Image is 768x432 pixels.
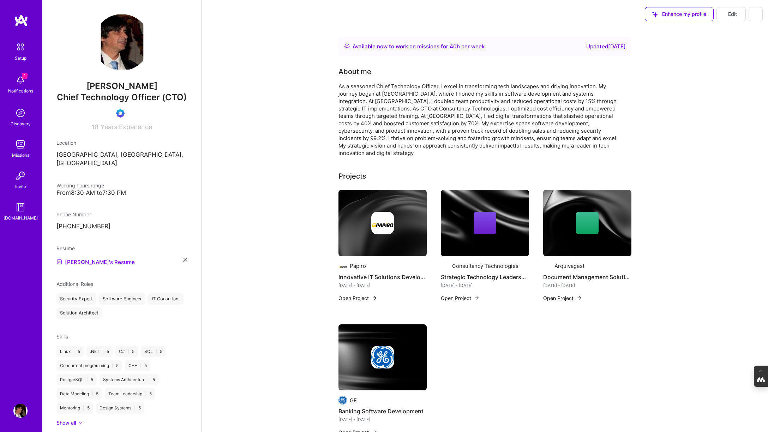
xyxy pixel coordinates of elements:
div: IT Consultant [148,293,184,305]
img: cover [543,190,631,256]
span: 1 [22,73,28,79]
div: About me [338,66,371,77]
div: Setup [15,54,26,62]
span: | [102,349,104,354]
div: Design Systems 5 [96,402,144,414]
i: icon SuggestedTeams [652,12,658,17]
span: | [73,349,75,354]
div: Consultancy Technologies [452,262,518,270]
div: GE [350,397,357,404]
img: teamwork [13,137,28,151]
span: Edit [725,11,737,18]
span: 18 [92,123,98,131]
div: SQL 5 [141,346,166,357]
img: User Avatar [94,14,150,71]
div: Papiro [350,262,366,270]
img: arrow-right [576,295,582,301]
span: Resume [56,245,75,251]
div: Solution Architect [56,307,102,319]
img: cover [338,190,427,256]
div: Show all [56,419,76,426]
div: [DATE] - [DATE] [441,282,529,289]
img: guide book [13,200,28,214]
div: PostgreSQL 5 [56,374,97,385]
img: Company logo [371,346,394,368]
div: Security Expert [56,293,96,305]
img: Company logo [543,262,552,270]
img: Resume [56,259,62,265]
div: Arquivagest [554,262,584,270]
div: Available now to work on missions for h per week . [353,42,486,51]
img: arrow-right [372,295,377,301]
a: User Avatar [12,404,29,418]
span: Chief Technology Officer (CTO) [57,92,187,102]
div: Updated [DATE] [586,42,626,51]
img: Evaluation Call Booked [116,109,125,118]
img: cover [338,324,427,391]
div: As a seasoned Chief Technology Officer, I excel in transforming tech landscapes and driving innov... [338,83,621,157]
img: cover [441,190,529,256]
span: Phone Number [56,211,91,217]
span: | [92,391,93,397]
span: | [112,363,113,368]
span: Years Experience [101,123,152,131]
a: [PERSON_NAME]'s Resume [56,258,135,266]
div: Team Leadership 5 [105,388,155,400]
div: Data Modeling 5 [56,388,102,400]
img: Availability [344,43,350,49]
button: Open Project [441,294,480,302]
span: Enhance my profile [652,11,706,18]
span: [PERSON_NAME] [56,81,187,91]
img: User Avatar [13,404,28,418]
img: Company logo [371,212,394,234]
div: C++ 5 [125,360,150,371]
span: Additional Roles [56,281,93,287]
button: Open Project [338,294,377,302]
h4: Innovative IT Solutions Development [338,272,427,282]
div: Notifications [8,87,33,95]
h4: Document Management Solutions Implementation [543,272,631,282]
span: | [148,377,150,383]
button: Open Project [543,294,582,302]
img: setup [13,40,28,54]
button: Enhance my profile [645,7,714,21]
div: Location [56,139,187,146]
span: | [83,405,84,411]
div: [DOMAIN_NAME] [4,214,38,222]
img: arrow-right [474,295,480,301]
img: Company logo [338,396,347,404]
div: Discovery [11,120,31,127]
i: icon Close [183,258,187,262]
div: Software Engineer [99,293,145,305]
img: Company logo [338,262,347,270]
div: .NET 5 [86,346,113,357]
img: logo [14,14,28,27]
h4: Banking Software Development [338,407,427,416]
span: | [140,363,142,368]
div: [DATE] - [DATE] [543,282,631,289]
span: 40 [450,43,457,50]
div: Systems Architecture 5 [100,374,158,385]
button: Edit [716,7,746,21]
span: | [145,391,146,397]
div: Missions [12,151,29,159]
div: Linux 5 [56,346,84,357]
span: Working hours range [56,182,104,188]
div: Concurrent programming 5 [56,360,122,371]
span: | [86,377,88,383]
span: | [128,349,129,354]
span: Skills [56,334,68,340]
div: Projects [338,171,366,181]
img: Invite [13,169,28,183]
div: [DATE] - [DATE] [338,416,427,423]
span: | [156,349,157,354]
div: Mentoring 5 [56,402,93,414]
div: C# 5 [115,346,138,357]
div: Invite [15,183,26,190]
p: [GEOGRAPHIC_DATA], [GEOGRAPHIC_DATA], [GEOGRAPHIC_DATA] [56,151,187,168]
img: Company logo [441,262,449,270]
span: | [134,405,136,411]
div: From 8:30 AM to 7:30 PM [56,189,187,197]
h4: Strategic Technology Leadership [441,272,529,282]
p: [PHONE_NUMBER] [56,222,187,231]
